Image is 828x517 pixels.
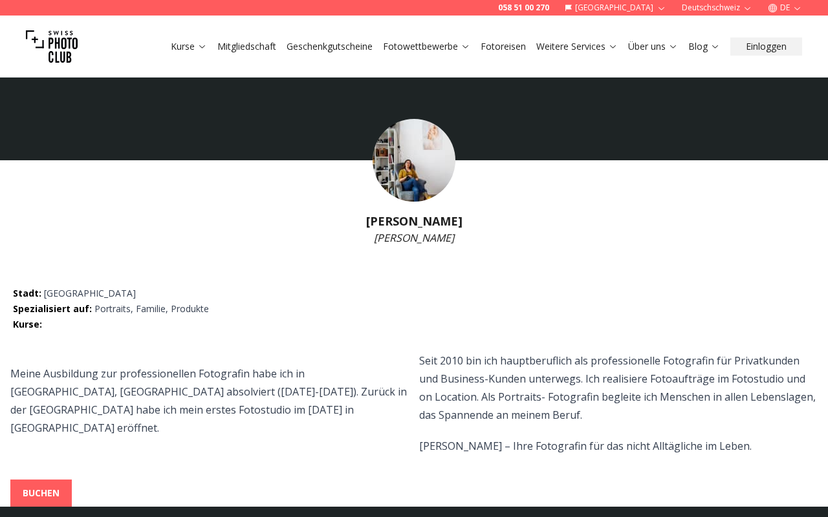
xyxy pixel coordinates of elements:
button: Fotowettbewerbe [378,37,475,56]
img: Swiss photo club [26,21,78,72]
b: BUCHEN [23,487,60,500]
button: Weitere Services [531,37,623,56]
a: Fotowettbewerbe [383,40,470,53]
img: Sandra Stamm [373,119,455,202]
a: Blog [688,40,720,53]
span: Stadt : [13,287,44,299]
a: Geschenkgutscheine [287,40,373,53]
a: Weitere Services [536,40,618,53]
button: Fotoreisen [475,37,531,56]
button: Geschenkgutscheine [281,37,378,56]
button: Über uns [623,37,683,56]
a: Mitgliedschaft [217,40,276,53]
button: Kurse [166,37,212,56]
a: Fotoreisen [481,40,526,53]
p: [GEOGRAPHIC_DATA] [13,287,815,300]
button: BUCHEN [10,480,72,507]
p: [PERSON_NAME] – Ihre Fotografin für das nicht Alltägliche im Leben. [419,437,818,455]
a: Über uns [628,40,678,53]
a: Kurse [171,40,207,53]
span: Spezialisiert auf : [13,302,92,315]
button: Einloggen [730,37,802,56]
a: 058 51 00 270 [498,3,549,13]
p: Seit 2010 bin ich hauptberuflich als professionelle Fotografin für Privatkunden und Business-Kund... [419,352,818,424]
p: Portraits, Familie, Produkte [13,302,815,315]
button: Blog [683,37,725,56]
button: Mitgliedschaft [212,37,281,56]
span: Kurse : [13,318,42,330]
p: Meine Ausbildung zur professionellen Fotografin habe ich in [GEOGRAPHIC_DATA], [GEOGRAPHIC_DATA] ... [10,364,409,437]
